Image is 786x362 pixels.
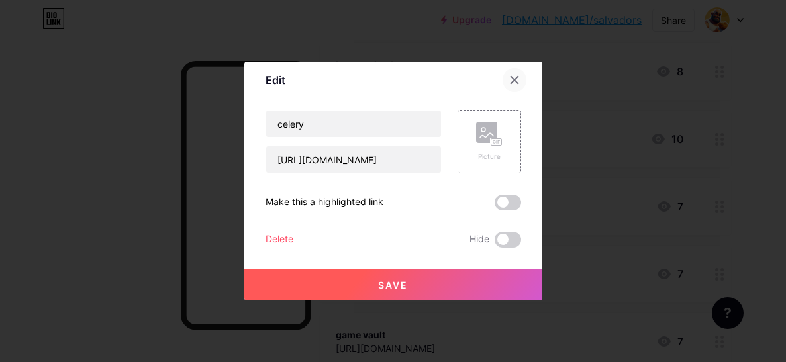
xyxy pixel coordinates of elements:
[244,269,542,300] button: Save
[469,232,489,248] span: Hide
[266,146,441,173] input: URL
[266,111,441,137] input: Title
[266,195,383,210] div: Make this a highlighted link
[266,72,285,88] div: Edit
[266,232,293,248] div: Delete
[378,279,408,291] span: Save
[476,152,503,161] div: Picture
